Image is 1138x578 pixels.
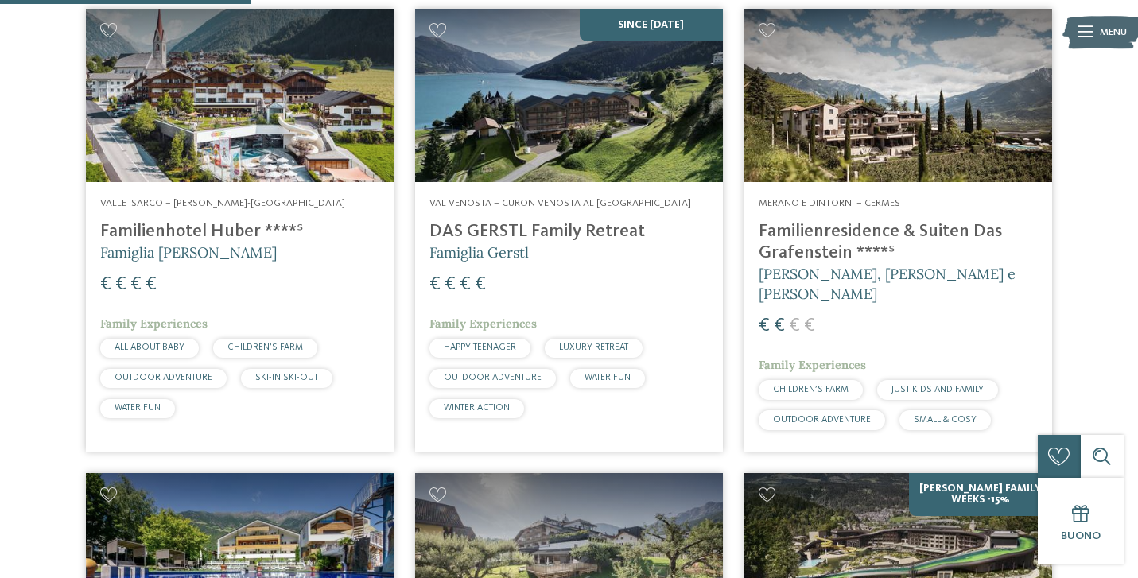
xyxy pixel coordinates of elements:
span: Valle Isarco – [PERSON_NAME]-[GEOGRAPHIC_DATA] [100,198,345,208]
span: Famiglia Gerstl [429,243,529,262]
h4: DAS GERSTL Family Retreat [429,221,709,242]
span: SKI-IN SKI-OUT [255,373,318,382]
span: Val Venosta – Curon Venosta al [GEOGRAPHIC_DATA] [429,198,691,208]
span: WATER FUN [585,373,631,382]
span: € [115,275,126,294]
span: Family Experiences [100,316,208,331]
span: CHILDREN’S FARM [773,385,849,394]
img: Cercate un hotel per famiglie? Qui troverete solo i migliori! [86,9,394,182]
span: ALL ABOUT BABY [115,343,184,352]
span: € [445,275,456,294]
a: Cercate un hotel per famiglie? Qui troverete solo i migliori! Valle Isarco – [PERSON_NAME]-[GEOGR... [86,9,394,451]
span: Family Experiences [759,358,866,372]
span: WINTER ACTION [444,403,510,413]
img: Cercate un hotel per famiglie? Qui troverete solo i migliori! [415,9,723,182]
a: Buono [1038,478,1124,564]
span: € [789,316,800,336]
span: OUTDOOR ADVENTURE [115,373,212,382]
span: Merano e dintorni – Cermes [759,198,900,208]
span: € [774,316,785,336]
a: Cercate un hotel per famiglie? Qui troverete solo i migliori! Merano e dintorni – Cermes Familien... [744,9,1052,451]
span: [PERSON_NAME], [PERSON_NAME] e [PERSON_NAME] [759,265,1016,303]
span: € [146,275,157,294]
span: € [759,316,770,336]
span: CHILDREN’S FARM [227,343,303,352]
span: Family Experiences [429,316,537,331]
span: JUST KIDS AND FAMILY [891,385,984,394]
span: SMALL & COSY [914,415,977,425]
span: € [429,275,441,294]
span: € [100,275,111,294]
h4: Familienhotel Huber ****ˢ [100,221,379,242]
span: € [460,275,471,294]
span: OUTDOOR ADVENTURE [444,373,542,382]
span: Famiglia [PERSON_NAME] [100,243,277,262]
span: HAPPY TEENAGER [444,343,516,352]
span: € [804,316,815,336]
span: LUXURY RETREAT [559,343,628,352]
span: OUTDOOR ADVENTURE [773,415,871,425]
span: Buono [1061,530,1101,541]
h4: Familienresidence & Suiten Das Grafenstein ****ˢ [759,221,1038,264]
a: Cercate un hotel per famiglie? Qui troverete solo i migliori! SINCE [DATE] Val Venosta – Curon Ve... [415,9,723,451]
span: WATER FUN [115,403,161,413]
img: Cercate un hotel per famiglie? Qui troverete solo i migliori! [744,9,1052,182]
span: € [475,275,486,294]
span: € [130,275,142,294]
